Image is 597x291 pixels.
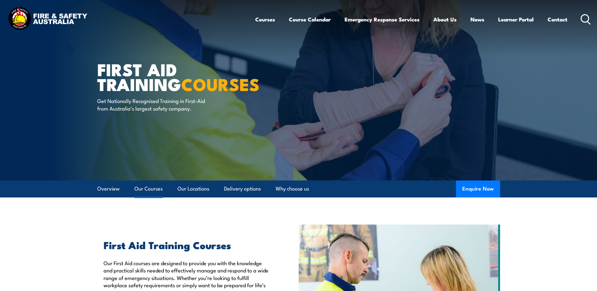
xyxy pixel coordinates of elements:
[433,11,457,28] a: About Us
[289,11,331,28] a: Course Calendar
[548,11,567,28] a: Contact
[470,11,484,28] a: News
[181,71,260,97] strong: COURSES
[276,180,309,197] a: Why choose us
[456,180,500,197] button: Enquire Now
[97,180,120,197] a: Overview
[177,180,209,197] a: Our Locations
[345,11,420,28] a: Emergency Response Services
[255,11,275,28] a: Courses
[104,240,270,249] h2: First Aid Training Courses
[498,11,534,28] a: Learner Portal
[97,62,253,91] h1: First Aid Training
[97,97,212,112] p: Get Nationally Recognised Training in First-Aid from Australia’s largest safety company.
[134,180,163,197] a: Our Courses
[224,180,261,197] a: Delivery options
